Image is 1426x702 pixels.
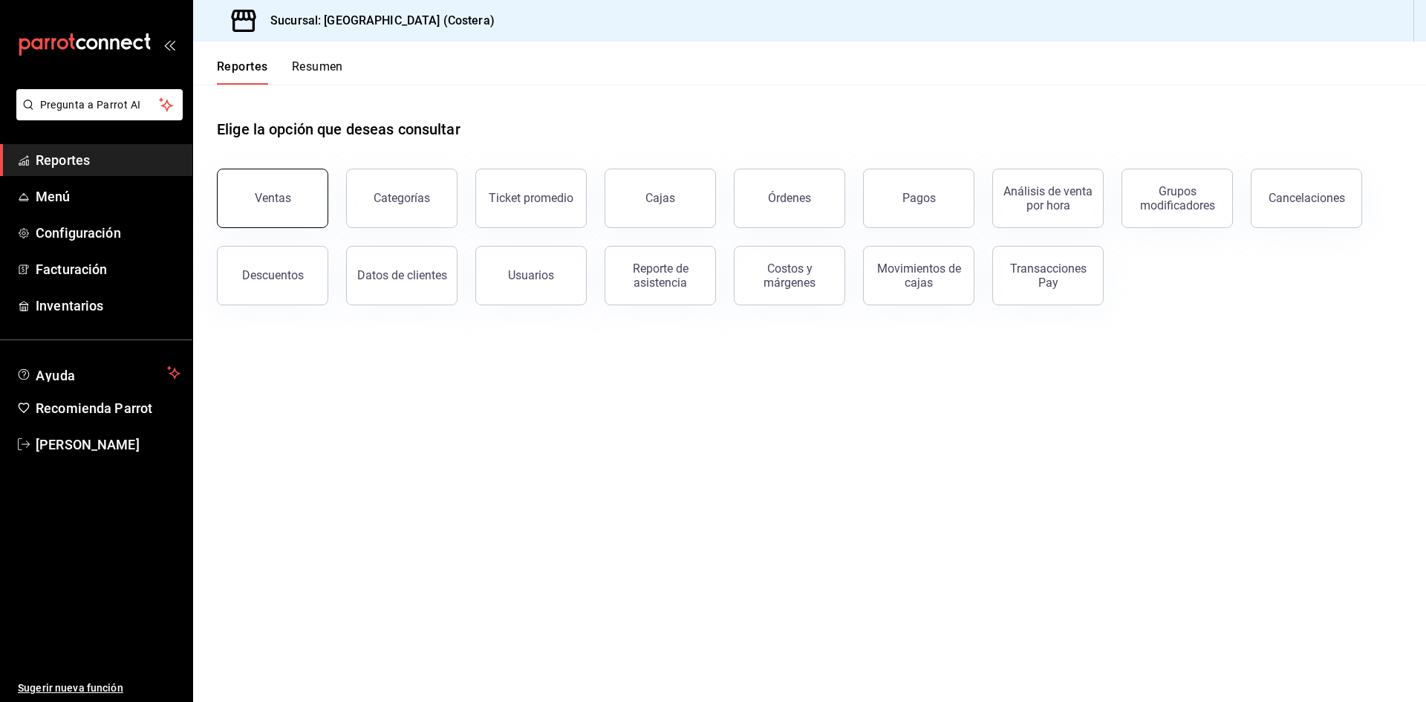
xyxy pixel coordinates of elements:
[374,191,430,205] div: Categorías
[346,246,458,305] button: Datos de clientes
[217,59,268,85] button: Reportes
[10,108,183,123] a: Pregunta a Parrot AI
[475,246,587,305] button: Usuarios
[36,259,180,279] span: Facturación
[614,261,706,290] div: Reporte de asistencia
[489,191,573,205] div: Ticket promedio
[36,364,161,382] span: Ayuda
[217,246,328,305] button: Descuentos
[508,268,554,282] div: Usuarios
[36,223,180,243] span: Configuración
[605,169,716,228] button: Cajas
[743,261,836,290] div: Costos y márgenes
[16,89,183,120] button: Pregunta a Parrot AI
[1251,169,1362,228] button: Cancelaciones
[863,169,974,228] button: Pagos
[255,191,291,205] div: Ventas
[1269,191,1345,205] div: Cancelaciones
[863,246,974,305] button: Movimientos de cajas
[1131,184,1223,212] div: Grupos modificadores
[36,398,180,418] span: Recomienda Parrot
[217,59,343,85] div: navigation tabs
[357,268,447,282] div: Datos de clientes
[242,268,304,282] div: Descuentos
[734,169,845,228] button: Órdenes
[992,169,1104,228] button: Análisis de venta por hora
[768,191,811,205] div: Órdenes
[902,191,936,205] div: Pagos
[605,246,716,305] button: Reporte de asistencia
[475,169,587,228] button: Ticket promedio
[40,97,160,113] span: Pregunta a Parrot AI
[36,435,180,455] span: [PERSON_NAME]
[217,169,328,228] button: Ventas
[1002,184,1094,212] div: Análisis de venta por hora
[1002,261,1094,290] div: Transacciones Pay
[163,39,175,51] button: open_drawer_menu
[18,680,180,696] span: Sugerir nueva función
[258,12,495,30] h3: Sucursal: [GEOGRAPHIC_DATA] (Costera)
[217,118,460,140] h1: Elige la opción que deseas consultar
[292,59,343,85] button: Resumen
[873,261,965,290] div: Movimientos de cajas
[1121,169,1233,228] button: Grupos modificadores
[734,246,845,305] button: Costos y márgenes
[992,246,1104,305] button: Transacciones Pay
[36,296,180,316] span: Inventarios
[36,186,180,207] span: Menú
[36,150,180,170] span: Reportes
[645,191,675,205] div: Cajas
[346,169,458,228] button: Categorías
